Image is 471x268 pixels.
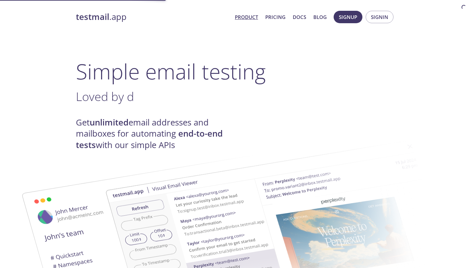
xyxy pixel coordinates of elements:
h4: Get email addresses and mailboxes for automating with our simple APIs [76,117,235,151]
button: Signup [334,11,362,23]
button: Signin [366,11,393,23]
a: Blog [313,13,327,21]
a: Docs [293,13,306,21]
span: Signup [339,13,357,21]
span: Signin [371,13,388,21]
a: Pricing [265,13,286,21]
h1: Simple email testing [76,59,395,84]
strong: testmail [76,11,109,23]
a: Product [235,13,258,21]
a: testmail.app [76,11,230,23]
strong: end-to-end tests [76,128,223,150]
strong: unlimited [90,117,129,128]
span: Loved by d [76,88,134,105]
